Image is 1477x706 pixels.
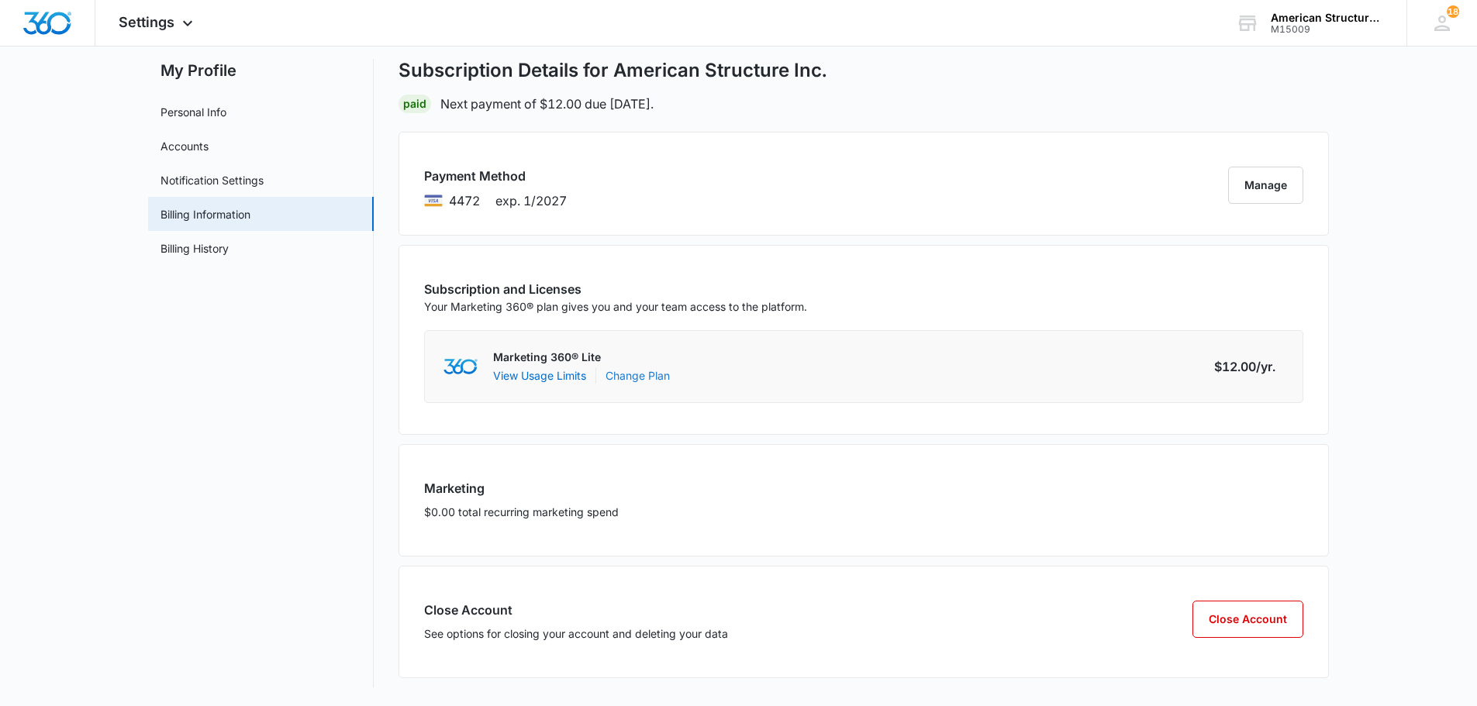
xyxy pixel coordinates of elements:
[1447,5,1459,18] span: 18
[148,59,374,82] h2: My Profile
[493,367,586,384] button: View Usage Limits
[495,191,567,210] span: exp. 1/2027
[440,95,654,113] p: Next payment of $12.00 due [DATE].
[424,625,728,642] p: See options for closing your account and deleting your data
[424,504,1303,520] p: $0.00 total recurring marketing spend
[1228,167,1303,204] button: Manage
[606,367,670,384] a: Change Plan
[160,206,250,222] a: Billing Information
[424,280,807,298] h3: Subscription and Licenses
[424,601,728,619] h3: Close Account
[160,138,209,154] a: Accounts
[1271,24,1384,35] div: account id
[1256,357,1275,376] span: /yr.
[160,172,264,188] a: Notification Settings
[1214,357,1287,376] div: $12.00
[1447,5,1459,18] div: notifications count
[399,95,431,113] div: Paid
[399,59,826,82] h1: Subscription Details for American Structure Inc.
[1192,601,1303,638] button: Close Account
[424,479,1303,498] h3: Marketing
[449,191,480,210] span: brandLabels.visa ending with
[424,167,567,185] h3: Payment Method
[493,350,670,365] p: Marketing 360® Lite
[119,14,174,30] span: Settings
[160,104,226,120] a: Personal Info
[424,298,807,315] p: Your Marketing 360® plan gives you and your team access to the platform.
[160,240,229,257] a: Billing History
[1271,12,1384,24] div: account name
